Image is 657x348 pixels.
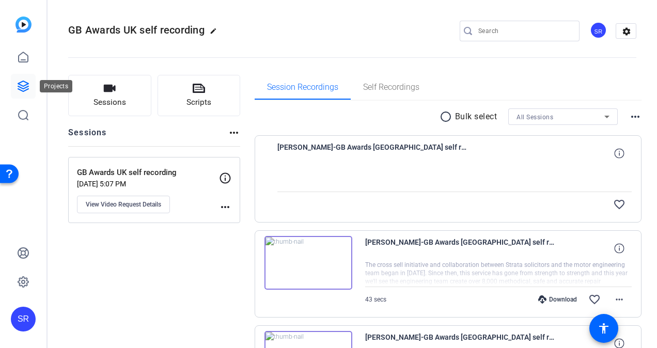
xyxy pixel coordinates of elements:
[363,83,419,91] span: Self Recordings
[629,110,642,123] mat-icon: more_horiz
[613,293,625,306] mat-icon: more_horiz
[11,307,36,331] div: SR
[77,167,219,179] p: GB Awards UK self recording
[186,97,211,108] span: Scripts
[267,83,338,91] span: Session Recordings
[264,236,352,290] img: thumb-nail
[77,180,219,188] p: [DATE] 5:07 PM
[598,322,610,335] mat-icon: accessibility
[478,25,571,37] input: Search
[15,17,32,33] img: blue-gradient.svg
[86,200,161,209] span: View Video Request Details
[590,22,608,40] ngx-avatar: Stephanie Raven
[40,80,72,92] div: Projects
[533,295,582,304] div: Download
[440,110,455,123] mat-icon: radio_button_unchecked
[210,27,222,40] mat-icon: edit
[455,110,497,123] p: Bulk select
[93,97,126,108] span: Sessions
[365,236,556,261] span: [PERSON_NAME]-GB Awards [GEOGRAPHIC_DATA] self recording-GB Awards UK self recording-175870697233...
[613,198,625,211] mat-icon: favorite_border
[277,141,468,166] span: [PERSON_NAME]-GB Awards [GEOGRAPHIC_DATA] self recording-GB Awards UK self recording-175990575743...
[219,201,231,213] mat-icon: more_horiz
[616,24,637,39] mat-icon: settings
[77,196,170,213] button: View Video Request Details
[590,22,607,39] div: SR
[517,114,553,121] span: All Sessions
[68,24,205,36] span: GB Awards UK self recording
[68,75,151,116] button: Sessions
[68,126,107,146] h2: Sessions
[365,296,386,303] span: 43 secs
[588,293,601,306] mat-icon: favorite_border
[158,75,241,116] button: Scripts
[228,126,240,139] mat-icon: more_horiz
